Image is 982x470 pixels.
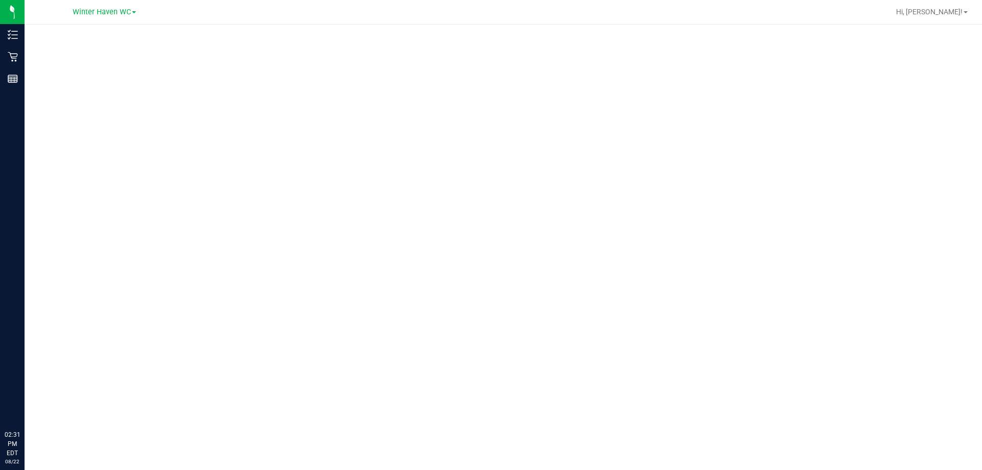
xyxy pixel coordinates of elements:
[5,458,20,465] p: 08/22
[73,8,131,16] span: Winter Haven WC
[896,8,963,16] span: Hi, [PERSON_NAME]!
[8,52,18,62] inline-svg: Retail
[8,30,18,40] inline-svg: Inventory
[8,74,18,84] inline-svg: Reports
[5,430,20,458] p: 02:31 PM EDT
